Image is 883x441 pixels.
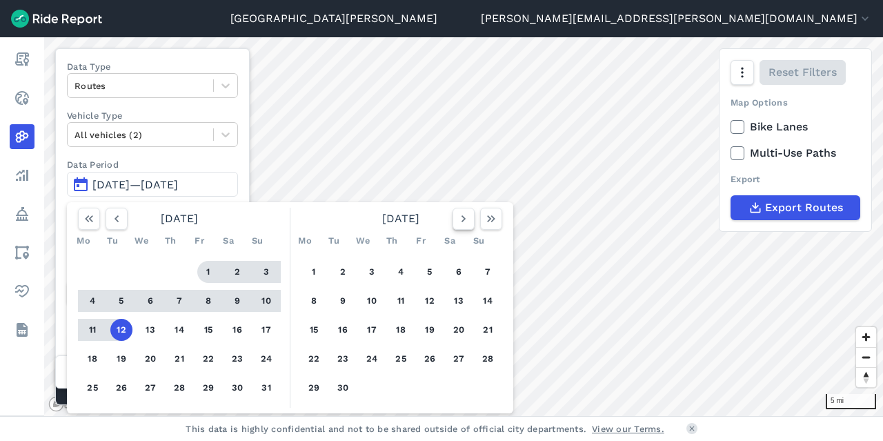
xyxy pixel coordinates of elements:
button: 6 [448,261,470,283]
button: 14 [168,319,190,341]
div: Mo [294,230,316,252]
div: Th [159,230,181,252]
div: We [130,230,152,252]
div: Th [381,230,403,252]
button: Zoom in [856,327,876,347]
div: Fr [410,230,432,252]
button: Reset bearing to north [856,367,876,387]
button: 3 [361,261,383,283]
button: Zoom out [856,347,876,367]
div: 5 mi [826,394,876,409]
button: 8 [303,290,325,312]
img: Ride Report [11,10,102,28]
button: 21 [477,319,499,341]
div: We [352,230,374,252]
a: Policy [10,202,34,226]
label: Multi-Use Paths [731,145,860,161]
button: 20 [448,319,470,341]
span: [DATE]—[DATE] [92,178,178,191]
a: Heatmaps [10,124,34,149]
a: Areas [10,240,34,265]
button: 24 [361,348,383,370]
button: 28 [168,377,190,399]
div: [DATE] [294,208,508,230]
a: Realtime [10,86,34,110]
button: [PERSON_NAME][EMAIL_ADDRESS][PERSON_NAME][DOMAIN_NAME] [481,10,872,27]
button: 11 [390,290,412,312]
button: 12 [419,290,441,312]
span: Export Routes [765,199,843,216]
button: 11 [81,319,103,341]
button: 26 [419,348,441,370]
div: Export [731,173,860,186]
div: Matched Trips [56,366,249,404]
button: 15 [197,319,219,341]
label: Bike Lanes [731,119,860,135]
a: Datasets [10,317,34,342]
button: 14 [477,290,499,312]
button: Export Routes [731,195,860,220]
button: 22 [303,348,325,370]
button: 29 [197,377,219,399]
button: 8 [197,290,219,312]
div: Mo [72,230,95,252]
button: [DATE]—[DATE] [67,172,238,197]
button: 9 [226,290,248,312]
button: 1 [303,261,325,283]
button: 6 [139,290,161,312]
div: Map Options [731,96,860,109]
button: 23 [332,348,354,370]
button: 24 [255,348,277,370]
button: 4 [390,261,412,283]
button: 16 [332,319,354,341]
button: 7 [477,261,499,283]
button: 10 [361,290,383,312]
label: Data Period [67,158,238,171]
button: 2 [226,261,248,283]
div: Fr [188,230,210,252]
button: 13 [139,319,161,341]
button: 29 [303,377,325,399]
button: 7 [168,290,190,312]
button: 4 [81,290,103,312]
label: Data Type [67,60,238,73]
button: 17 [255,319,277,341]
button: 27 [139,377,161,399]
button: 10 [255,290,277,312]
a: [GEOGRAPHIC_DATA][PERSON_NAME] [230,10,437,27]
button: 15 [303,319,325,341]
button: 30 [226,377,248,399]
button: Reset Filters [760,60,846,85]
button: 17 [361,319,383,341]
span: Reset Filters [768,64,837,81]
button: 31 [255,377,277,399]
div: Sa [217,230,239,252]
button: 28 [477,348,499,370]
button: 22 [197,348,219,370]
a: Health [10,279,34,304]
button: 2 [332,261,354,283]
a: View our Terms. [592,422,664,435]
a: Report [10,47,34,72]
button: 19 [110,348,132,370]
button: 20 [139,348,161,370]
button: 27 [448,348,470,370]
div: Su [246,230,268,252]
button: 26 [110,377,132,399]
button: 18 [81,348,103,370]
button: 5 [110,290,132,312]
button: 18 [390,319,412,341]
button: 5 [419,261,441,283]
button: 21 [168,348,190,370]
a: Mapbox logo [48,396,109,412]
div: [DATE] [72,208,286,230]
button: 1 [197,261,219,283]
div: Tu [101,230,123,252]
button: 30 [332,377,354,399]
div: Sa [439,230,461,252]
button: 25 [81,377,103,399]
button: 19 [419,319,441,341]
div: Tu [323,230,345,252]
div: Su [468,230,490,252]
button: 3 [255,261,277,283]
